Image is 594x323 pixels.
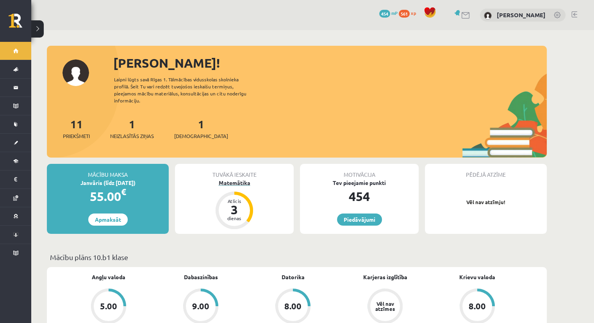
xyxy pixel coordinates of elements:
[469,302,486,310] div: 8.00
[110,132,154,140] span: Neizlasītās ziņas
[425,164,547,179] div: Pēdējā atzīme
[379,10,398,16] a: 454 mP
[174,117,228,140] a: 1[DEMOGRAPHIC_DATA]
[223,199,246,203] div: Atlicis
[497,11,546,19] a: [PERSON_NAME]
[47,187,169,206] div: 55.00
[9,14,31,33] a: Rīgas 1. Tālmācības vidusskola
[88,214,128,226] a: Apmaksāt
[175,164,294,179] div: Tuvākā ieskaite
[300,179,419,187] div: Tev pieejamie punkti
[63,117,90,140] a: 11Priekšmeti
[47,179,169,187] div: Janvāris (līdz [DATE])
[174,132,228,140] span: [DEMOGRAPHIC_DATA]
[223,216,246,221] div: dienas
[110,117,154,140] a: 1Neizlasītās ziņas
[184,273,218,281] a: Dabaszinības
[282,273,305,281] a: Datorika
[459,273,495,281] a: Krievu valoda
[284,302,301,310] div: 8.00
[175,179,294,230] a: Matemātika Atlicis 3 dienas
[300,164,419,179] div: Motivācija
[374,301,396,311] div: Vēl nav atzīmes
[484,12,492,20] img: Anna Cirse
[63,132,90,140] span: Priekšmeti
[47,164,169,179] div: Mācību maksa
[114,76,260,104] div: Laipni lūgts savā Rīgas 1. Tālmācības vidusskolas skolnieka profilā. Šeit Tu vari redzēt tuvojošo...
[223,203,246,216] div: 3
[337,214,382,226] a: Piedāvājumi
[429,198,543,206] p: Vēl nav atzīmju!
[363,273,407,281] a: Karjeras izglītība
[300,187,419,206] div: 454
[113,54,547,72] div: [PERSON_NAME]!
[121,186,126,197] span: €
[411,10,416,16] span: xp
[175,179,294,187] div: Matemātika
[391,10,398,16] span: mP
[92,273,125,281] a: Angļu valoda
[379,10,390,18] span: 454
[399,10,410,18] span: 561
[399,10,420,16] a: 561 xp
[192,302,209,310] div: 9.00
[50,252,544,262] p: Mācību plāns 10.b1 klase
[100,302,117,310] div: 5.00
